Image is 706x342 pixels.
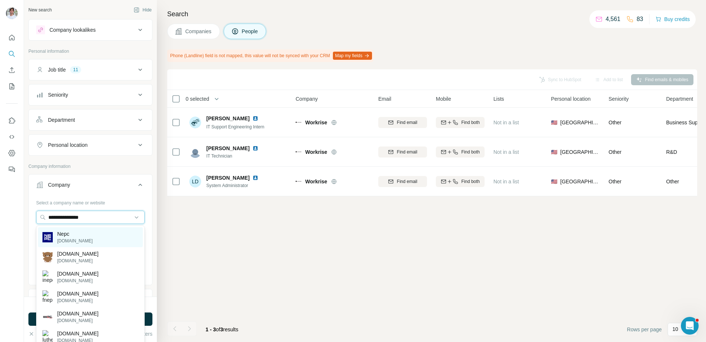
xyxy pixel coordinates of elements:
span: 🇺🇸 [551,178,557,185]
img: Logo of Workrise [296,151,302,152]
p: [DOMAIN_NAME] [57,330,99,337]
span: results [206,327,238,332]
img: inepc.com [42,270,53,284]
div: Seniority [48,91,68,99]
button: Enrich CSV [6,63,18,77]
button: Dashboard [6,146,18,160]
button: Find both [436,146,485,158]
span: [PERSON_NAME] [206,115,249,122]
div: New search [28,7,52,13]
span: Other [609,149,621,155]
span: IT Support Engineering Intern [206,124,264,129]
button: Find email [378,117,427,128]
span: Other [666,178,679,185]
img: fnepc.com [42,290,53,304]
div: LD [189,176,201,187]
span: Lists [493,95,504,103]
img: Avatar [189,146,201,158]
span: Companies [185,28,212,35]
img: LinkedIn logo [252,115,258,121]
span: 🇺🇸 [551,148,557,156]
div: Phone (Landline) field is not mapped, this value will not be synced with your CRM [167,49,373,62]
span: Mobile [436,95,451,103]
button: Company lookalikes [29,21,152,39]
span: Not in a list [493,120,519,125]
p: [DOMAIN_NAME] [57,258,99,264]
span: [GEOGRAPHIC_DATA] [560,119,600,126]
button: Buy credits [655,14,690,24]
p: [DOMAIN_NAME] [57,310,99,317]
button: Feedback [6,163,18,176]
span: Personal location [551,95,590,103]
button: Quick start [6,31,18,44]
iframe: Intercom live chat [681,317,699,335]
span: Workrise [305,119,327,126]
div: Department [48,116,75,124]
img: LinkedIn logo [252,175,258,181]
span: Find both [461,149,480,155]
span: Department [666,95,693,103]
p: [DOMAIN_NAME] [57,290,99,297]
span: Find email [397,149,417,155]
button: Company [29,176,152,197]
span: Other [609,179,621,184]
span: Email [378,95,391,103]
button: Industry [29,291,152,308]
img: snepc.com [42,252,53,262]
div: Company lookalikes [49,26,96,34]
button: Run search [28,312,152,326]
span: Find both [461,178,480,185]
span: 1 - 3 [206,327,216,332]
span: System Administrator [206,182,261,189]
div: Select a company name or website [36,197,145,206]
span: [GEOGRAPHIC_DATA] [560,148,600,156]
div: Personal location [48,141,87,149]
span: [PERSON_NAME] [206,145,249,152]
img: Avatar [6,7,18,19]
button: Find both [436,176,485,187]
span: Find email [397,119,417,126]
button: Hide [128,4,157,15]
span: Workrise [305,148,327,156]
button: Seniority [29,86,152,104]
button: Department [29,111,152,129]
span: Company [296,95,318,103]
span: People [242,28,259,35]
button: Personal location [29,136,152,154]
span: Find email [397,178,417,185]
p: [DOMAIN_NAME] [57,297,99,304]
div: Job title [48,66,66,73]
span: 🇺🇸 [551,119,557,126]
p: 83 [637,15,643,24]
span: 0 selected [186,95,209,103]
div: 11 [70,66,81,73]
img: Logo of Workrise [296,122,302,123]
span: 3 [220,327,223,332]
p: 10 [672,325,678,333]
p: [DOMAIN_NAME] [57,277,99,284]
span: Not in a list [493,149,519,155]
span: of [216,327,220,332]
span: Other [609,120,621,125]
p: Company information [28,163,152,170]
button: Use Surfe API [6,130,18,144]
span: [GEOGRAPHIC_DATA] [560,178,600,185]
p: [DOMAIN_NAME] [57,270,99,277]
img: ninepc.com [42,312,53,322]
button: My lists [6,80,18,93]
span: Workrise [305,178,327,185]
p: 4,561 [606,15,620,24]
img: Nepc [42,232,53,242]
img: Avatar [189,117,201,128]
button: Find email [378,146,427,158]
img: LinkedIn logo [252,145,258,151]
p: [DOMAIN_NAME] [57,317,99,324]
button: Find email [378,176,427,187]
div: Company [48,181,70,189]
button: Clear [28,330,49,338]
h4: Search [167,9,697,19]
button: Search [6,47,18,61]
span: [PERSON_NAME] [206,174,249,182]
button: Use Surfe on LinkedIn [6,114,18,127]
span: Find both [461,119,480,126]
